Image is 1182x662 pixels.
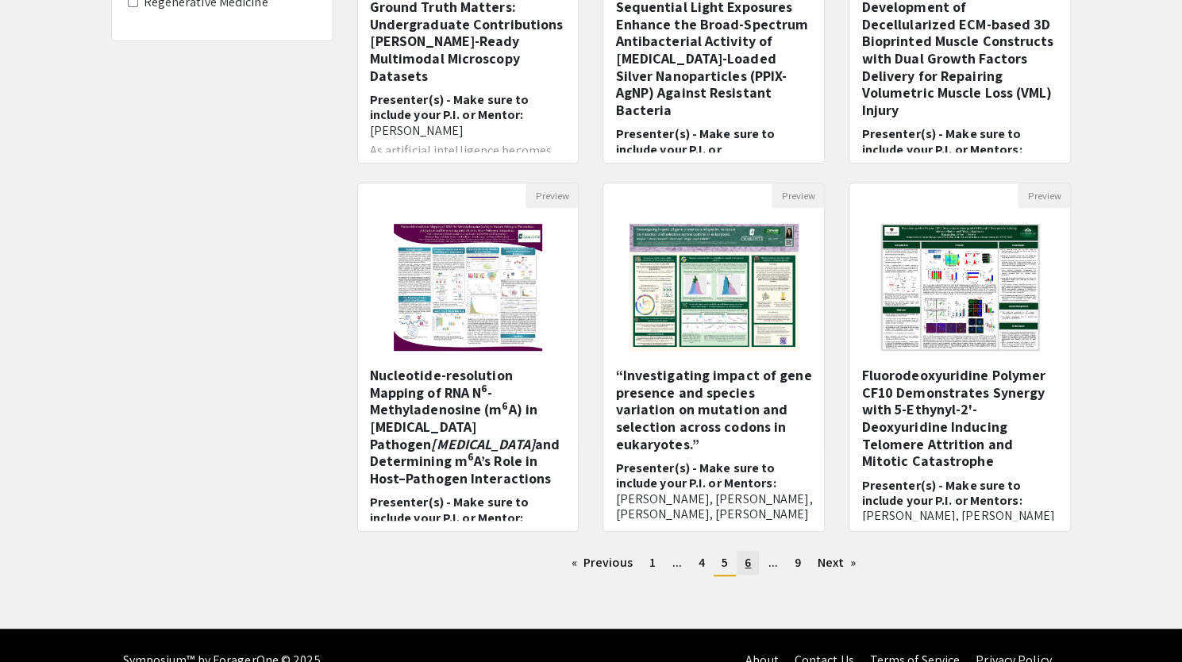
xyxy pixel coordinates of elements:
div: Open Presentation <p><span style="color: rgb(0, 0, 0);">“Investigating impact of gene presence an... [603,183,825,532]
span: [PERSON_NAME], [PERSON_NAME], [PERSON_NAME], [PERSON_NAME] [615,491,812,522]
h6: Presenter(s) - Make sure to include your P.I. or Mentor: [370,495,567,541]
span: 5 [722,554,728,571]
h6: Presenter(s) - Make sure to include your P.I. or Mentor: [370,92,567,138]
div: Open Presentation <p><span style="color: rgb(0, 0, 0);">Nucleotide-resolution Mapping of RNA N</s... [357,183,579,532]
span: [PERSON_NAME], [PERSON_NAME] [861,507,1055,524]
div: Open Presentation <p class="ql-align-center">Fluorodeoxyuridine Polymer CF10 Demonstrates Synergy... [849,183,1071,532]
p: As artificial intelligence becomes increasingly central to biomedical image analysis, the need fo... [370,144,567,195]
em: [MEDICAL_DATA] [431,435,534,453]
button: Preview [772,183,824,208]
span: ... [672,554,682,571]
button: Preview [526,183,578,208]
h6: Presenter(s) - Make sure to include your P.I. or Mentors: [861,126,1058,187]
a: Next page [810,551,864,575]
img: <p><span style="color: rgb(0, 0, 0);">Nucleotide-resolution Mapping of RNA N</span><sup style="co... [378,208,558,367]
a: Previous page [564,551,641,575]
h6: Presenter(s) - Make sure to include your P.I. or Mentors: [615,460,812,522]
h6: Presenter(s) - Make sure to include your P.I. or Mentors: [615,126,812,187]
h5: “Investigating impact of gene presence and species variation on mutation and selection across cod... [615,367,812,452]
img: <p class="ql-align-center">Fluorodeoxyuridine Polymer CF10 Demonstrates Synergy with 5-Ethynyl-2'... [862,208,1058,367]
img: <p><span style="color: rgb(0, 0, 0);">“Investigating impact of gene presence and species variatio... [614,208,814,367]
span: 1 [649,554,656,571]
button: Preview [1018,183,1070,208]
span: ... [768,554,777,571]
span: 6 [745,554,751,571]
sup: 6 [502,398,508,413]
span: [PERSON_NAME] [370,122,464,139]
span: 9 [795,554,801,571]
iframe: Chat [12,591,67,650]
sup: 6 [468,449,474,464]
sup: 6 [481,381,487,395]
span: 4 [699,554,705,571]
ul: Pagination [357,551,1072,576]
h6: Presenter(s) - Make sure to include your P.I. or Mentors: [861,478,1058,524]
h5: Nucleotide-resolution Mapping of RNA N -Methyladenosine (m A) in [MEDICAL_DATA] Pathogen and Dete... [370,367,567,487]
h5: Fluorodeoxyuridine Polymer CF10 Demonstrates Synergy with 5-Ethynyl-2'-Deoxyuridine Inducing Telo... [861,367,1058,470]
